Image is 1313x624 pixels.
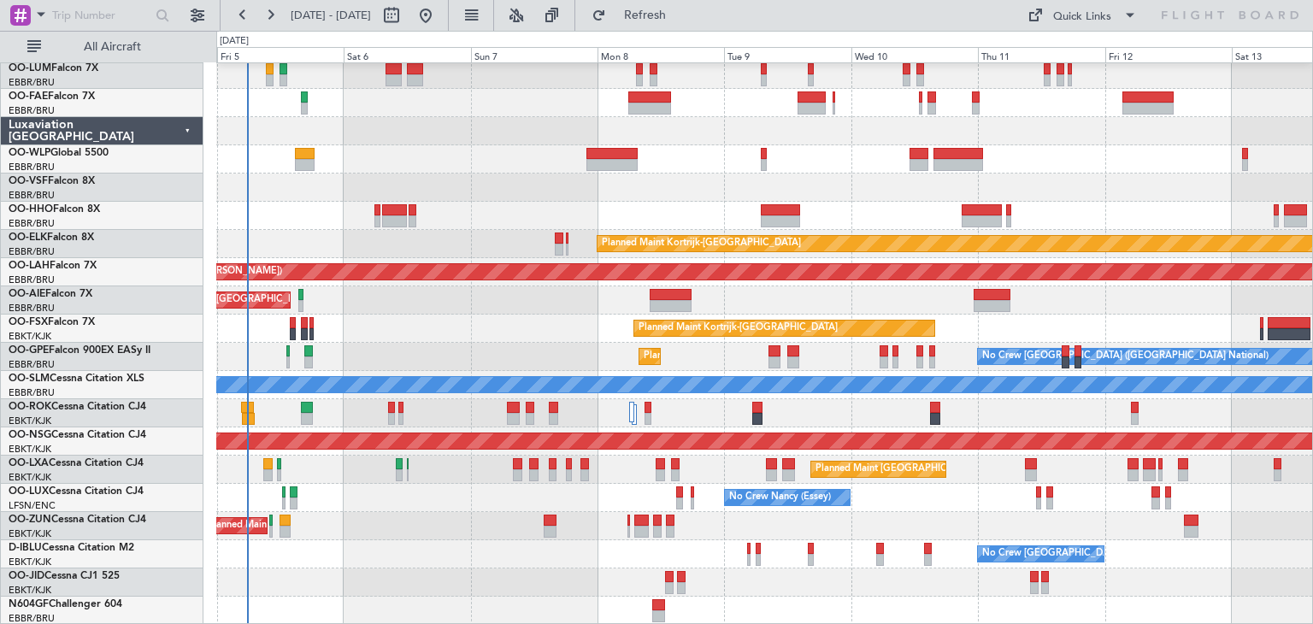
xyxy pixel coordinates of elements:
div: Thu 11 [978,47,1104,62]
a: D-IBLUCessna Citation M2 [9,543,134,553]
div: Mon 8 [598,47,724,62]
a: EBKT/KJK [9,471,51,484]
a: EBBR/BRU [9,217,55,230]
div: Sat 6 [344,47,470,62]
a: EBBR/BRU [9,358,55,371]
span: OO-ELK [9,233,47,243]
span: OO-LUX [9,486,49,497]
div: [DATE] [220,34,249,49]
a: OO-ELKFalcon 8X [9,233,94,243]
span: D-IBLU [9,543,42,553]
div: Fri 12 [1105,47,1232,62]
a: EBBR/BRU [9,104,55,117]
a: EBBR/BRU [9,274,55,286]
a: OO-VSFFalcon 8X [9,176,95,186]
button: Quick Links [1019,2,1145,29]
a: EBBR/BRU [9,189,55,202]
a: N604GFChallenger 604 [9,599,122,609]
a: LFSN/ENC [9,499,56,512]
div: No Crew [GEOGRAPHIC_DATA] ([GEOGRAPHIC_DATA] National) [982,541,1269,567]
a: EBKT/KJK [9,330,51,343]
a: EBBR/BRU [9,386,55,399]
div: Quick Links [1053,9,1111,26]
span: OO-HHO [9,204,53,215]
div: No Crew [GEOGRAPHIC_DATA] ([GEOGRAPHIC_DATA] National) [982,344,1269,369]
a: EBKT/KJK [9,443,51,456]
a: EBKT/KJK [9,527,51,540]
a: EBKT/KJK [9,556,51,568]
a: OO-FAEFalcon 7X [9,91,95,102]
span: OO-NSG [9,430,51,440]
div: Tue 9 [724,47,851,62]
span: OO-LXA [9,458,49,468]
span: All Aircraft [44,41,180,53]
span: OO-JID [9,571,44,581]
span: OO-GPE [9,345,49,356]
a: EBKT/KJK [9,415,51,427]
span: OO-WLP [9,148,50,158]
span: N604GF [9,599,49,609]
span: OO-LUM [9,63,51,74]
a: OO-HHOFalcon 8X [9,204,100,215]
a: EBBR/BRU [9,302,55,315]
a: OO-FSXFalcon 7X [9,317,95,327]
div: Sun 7 [471,47,598,62]
span: OO-ROK [9,402,51,412]
span: OO-SLM [9,374,50,384]
a: OO-LUMFalcon 7X [9,63,98,74]
a: EBKT/KJK [9,584,51,597]
span: OO-AIE [9,289,45,299]
a: OO-LAHFalcon 7X [9,261,97,271]
a: OO-NSGCessna Citation CJ4 [9,430,146,440]
div: Wed 10 [851,47,978,62]
div: Planned Maint Kortrijk-[GEOGRAPHIC_DATA] [639,315,838,341]
a: OO-GPEFalcon 900EX EASy II [9,345,150,356]
a: OO-SLMCessna Citation XLS [9,374,144,384]
div: No Crew Nancy (Essey) [729,485,831,510]
span: Refresh [609,9,681,21]
a: OO-LXACessna Citation CJ4 [9,458,144,468]
a: OO-LUXCessna Citation CJ4 [9,486,144,497]
a: OO-ZUNCessna Citation CJ4 [9,515,146,525]
div: Fri 5 [217,47,344,62]
span: OO-ZUN [9,515,51,525]
a: EBBR/BRU [9,76,55,89]
span: OO-FSX [9,317,48,327]
div: Planned Maint Kortrijk-[GEOGRAPHIC_DATA] [602,231,801,256]
span: OO-VSF [9,176,48,186]
span: [DATE] - [DATE] [291,8,371,23]
a: EBBR/BRU [9,245,55,258]
div: Planned Maint [GEOGRAPHIC_DATA] ([GEOGRAPHIC_DATA] National) [644,344,953,369]
span: OO-FAE [9,91,48,102]
button: Refresh [584,2,686,29]
span: OO-LAH [9,261,50,271]
input: Trip Number [52,3,150,28]
button: All Aircraft [19,33,185,61]
a: EBBR/BRU [9,161,55,174]
a: OO-AIEFalcon 7X [9,289,92,299]
a: OO-JIDCessna CJ1 525 [9,571,120,581]
a: OO-WLPGlobal 5500 [9,148,109,158]
a: OO-ROKCessna Citation CJ4 [9,402,146,412]
div: Planned Maint [GEOGRAPHIC_DATA] ([GEOGRAPHIC_DATA] National) [815,456,1125,482]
